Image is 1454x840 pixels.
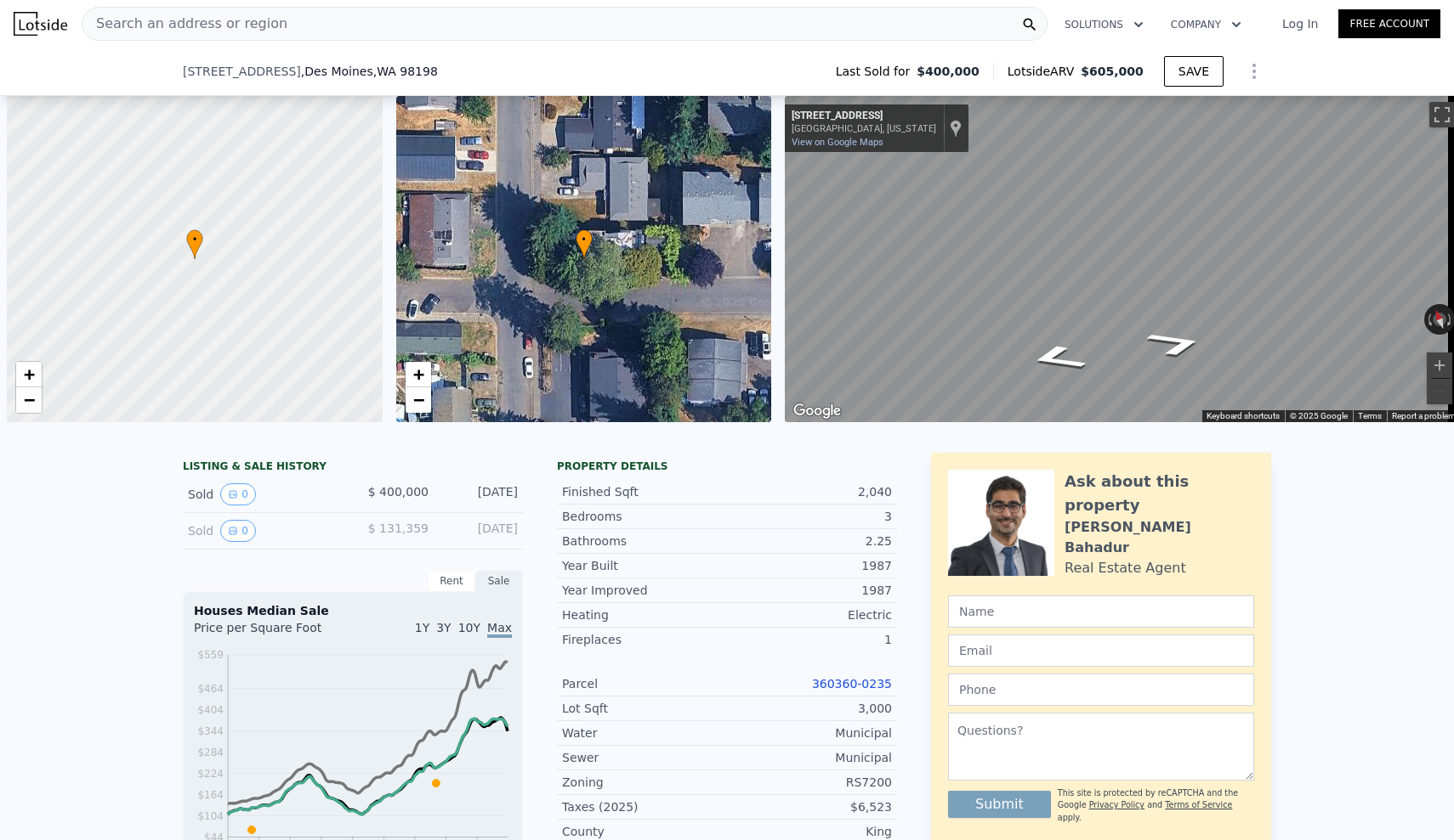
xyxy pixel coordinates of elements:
div: [PERSON_NAME] Bahadur [1065,517,1254,558]
div: Sewer [562,749,727,766]
button: View historical data [220,520,256,542]
a: Terms (opens in new tab) [1358,411,1382,420]
div: Fireplaces [562,631,727,648]
button: View historical data [220,483,256,505]
span: • [186,232,203,247]
button: SAVE [1164,56,1224,87]
div: Bathrooms [562,533,727,550]
div: • [186,229,203,259]
div: King [727,823,892,840]
a: Terms of Service [1165,800,1232,809]
div: Bedrooms [562,508,727,525]
button: Keyboard shortcuts [1207,410,1280,422]
span: , Des Moines [301,63,438,80]
span: $ 131,359 [368,521,429,535]
span: [STREET_ADDRESS] [183,63,301,80]
a: Show location on map [950,119,962,138]
a: Zoom out [406,387,431,413]
div: Sold [188,520,339,542]
a: Free Account [1338,9,1440,38]
div: Municipal [727,724,892,741]
div: Sold [188,483,339,505]
div: Real Estate Agent [1065,558,1186,578]
input: Name [948,595,1254,628]
a: Log In [1262,15,1338,32]
div: LISTING & SALE HISTORY [183,459,523,476]
span: 3Y [436,621,451,634]
tspan: $464 [197,683,224,695]
div: 2,040 [727,483,892,500]
div: RS7200 [727,774,892,791]
input: Phone [948,674,1254,706]
div: Zoning [562,774,727,791]
a: Open this area in Google Maps (opens a new window) [789,400,845,422]
div: Lot Sqft [562,700,727,717]
tspan: $284 [197,747,224,758]
div: Parcel [562,675,727,692]
div: Ask about this property [1065,470,1254,517]
span: $ 400,000 [368,485,429,499]
div: [DATE] [442,520,518,542]
span: 1Y [415,621,429,634]
div: Rent [428,570,475,592]
div: • [576,229,593,259]
tspan: $104 [197,810,224,822]
span: • [576,232,593,247]
span: Search an address or region [82,14,287,34]
span: $605,000 [1081,65,1144,78]
div: 1987 [727,557,892,574]
div: Municipal [727,749,892,766]
div: Property details [557,459,897,473]
button: Rotate counterclockwise [1424,304,1434,335]
div: Finished Sqft [562,483,727,500]
div: Year Improved [562,582,727,599]
div: Houses Median Sale [194,602,512,619]
button: Solutions [1051,9,1157,40]
div: Water [562,724,727,741]
span: Last Sold for [836,63,917,80]
button: Show Options [1237,54,1271,88]
div: Heating [562,606,727,623]
div: 3,000 [727,700,892,717]
a: Zoom in [406,362,431,387]
div: [STREET_ADDRESS] [792,110,936,123]
span: 10Y [458,621,480,634]
tspan: $404 [197,704,224,716]
div: Year Built [562,557,727,574]
span: + [24,364,35,385]
div: [DATE] [442,483,518,505]
div: 3 [727,508,892,525]
button: Submit [948,791,1051,818]
div: This site is protected by reCAPTCHA and the Google and apply. [1058,787,1254,824]
span: + [412,364,423,385]
div: 1987 [727,582,892,599]
path: Go West, S 242nd St [1003,339,1111,378]
div: Taxes (2025) [562,798,727,815]
img: Google [789,400,845,422]
input: Email [948,634,1254,667]
tspan: $224 [197,768,224,780]
tspan: $344 [197,725,224,737]
tspan: $164 [197,789,224,801]
button: Zoom out [1427,379,1452,404]
div: Price per Square Foot [194,619,353,646]
div: [GEOGRAPHIC_DATA], [US_STATE] [792,123,936,134]
div: 2.25 [727,533,892,550]
a: Privacy Policy [1089,800,1144,809]
span: − [24,389,35,410]
span: Lotside ARV [1008,63,1081,80]
div: County [562,823,727,840]
tspan: $559 [197,649,224,661]
button: Reset the view [1428,303,1451,336]
button: Zoom in [1427,352,1452,378]
div: $6,523 [727,798,892,815]
button: Company [1157,9,1255,40]
span: , WA 98198 [373,65,438,78]
div: Sale [475,570,523,592]
span: − [412,389,423,410]
a: Zoom out [16,387,42,413]
span: © 2025 Google [1290,411,1348,420]
span: Max [487,621,512,638]
div: Electric [727,606,892,623]
path: Go East, S 242nd St [1122,324,1230,363]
